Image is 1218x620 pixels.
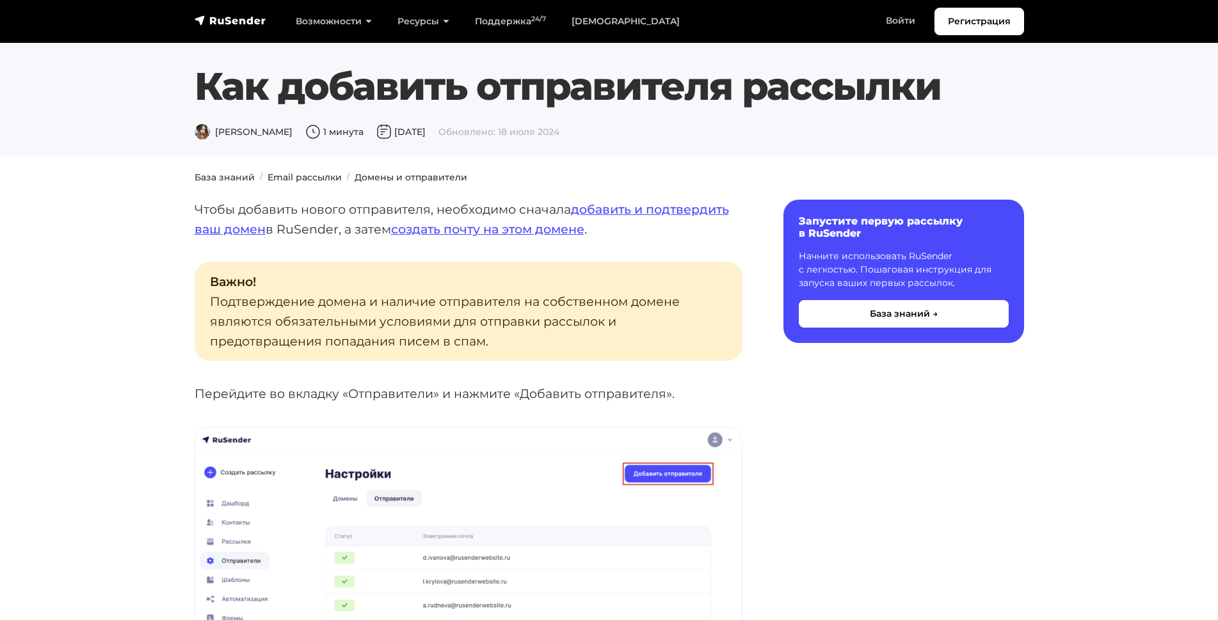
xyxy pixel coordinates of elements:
[934,8,1024,35] a: Регистрация
[531,15,546,23] sup: 24/7
[195,63,1024,109] h1: Как добавить отправителя рассылки
[376,126,426,138] span: [DATE]
[376,124,392,139] img: Дата публикации
[195,14,266,27] img: RuSender
[195,200,742,239] p: Чтобы добавить нового отправителя, необходимо сначала в RuSender, а затем .
[438,126,559,138] span: Обновлено: 18 июля 2024
[799,215,1009,239] h6: Запустите первую рассылку в RuSender
[283,8,385,35] a: Возможности
[268,171,342,183] a: Email рассылки
[559,8,693,35] a: [DEMOGRAPHIC_DATA]
[305,126,364,138] span: 1 минута
[187,171,1032,184] nav: breadcrumb
[799,250,1009,290] p: Начните использовать RuSender с легкостью. Пошаговая инструкция для запуска ваших первых рассылок.
[195,171,255,183] a: База знаний
[195,262,742,361] p: Подтверждение домена и наличие отправителя на собственном домене являются обязательными условиями...
[355,171,467,183] a: Домены и отправители
[783,200,1024,343] a: Запустите первую рассылку в RuSender Начните использовать RuSender с легкостью. Пошаговая инструк...
[873,8,928,34] a: Войти
[305,124,321,139] img: Время чтения
[210,274,256,289] strong: Важно!
[391,221,584,237] a: создать почту на этом домене
[195,126,292,138] span: [PERSON_NAME]
[462,8,559,35] a: Поддержка24/7
[195,384,742,404] p: Перейдите во вкладку «Отправители» и нажмите «Добавить отправителя».
[799,300,1009,328] button: База знаний →
[195,202,729,237] a: добавить и подтвердить ваш домен
[385,8,462,35] a: Ресурсы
